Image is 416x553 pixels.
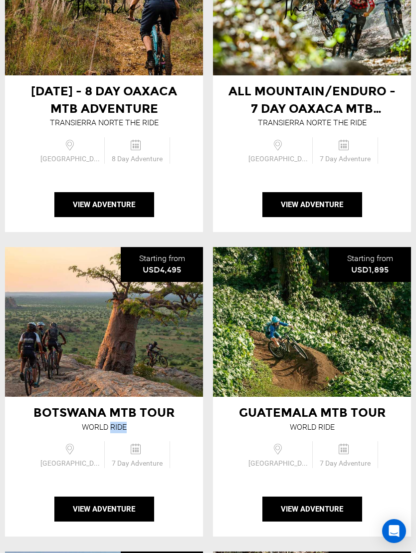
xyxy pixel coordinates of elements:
[31,84,177,115] span: [DATE] - 8 Day Oaxaca MTB Adventure
[351,265,389,275] span: USD1,895
[246,458,312,468] span: [GEOGRAPHIC_DATA]
[105,154,170,164] span: 8 Day Adventure
[33,405,175,420] span: Botswana MTB Tour
[382,519,406,543] div: Open Intercom Messenger
[82,422,127,433] div: World Ride
[54,192,154,217] button: View Adventure
[246,154,312,164] span: [GEOGRAPHIC_DATA]
[139,254,185,263] span: Starting from
[262,497,362,522] button: View Adventure
[228,84,396,133] span: All Mountain/Enduro - 7 Day Oaxaca MTB Adventure
[313,458,378,468] span: 7 Day Adventure
[38,458,104,468] span: [GEOGRAPHIC_DATA]
[50,117,159,129] div: Transierra Norte THE RIDE
[290,422,335,433] div: World Ride
[54,497,154,522] button: View Adventure
[239,405,386,420] span: Guatemala MTB Tour
[347,254,393,263] span: Starting from
[143,265,181,275] span: USD4,495
[258,117,367,129] div: Transierra Norte THE RIDE
[38,154,104,164] span: [GEOGRAPHIC_DATA]
[105,458,170,468] span: 7 Day Adventure
[313,154,378,164] span: 7 Day Adventure
[262,192,362,217] button: View Adventure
